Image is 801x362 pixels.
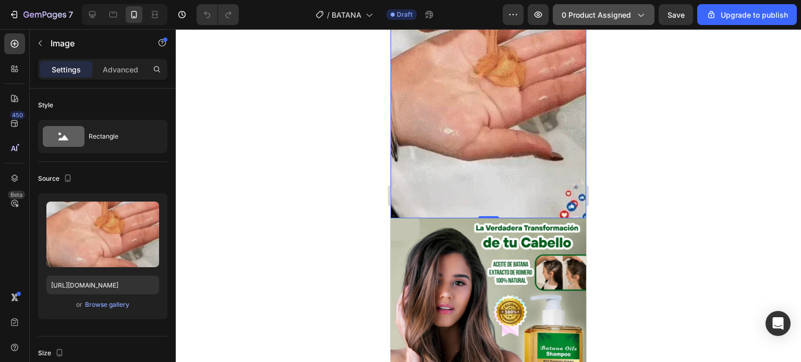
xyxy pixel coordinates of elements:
span: BATANA [332,9,361,20]
p: Settings [52,64,81,75]
div: Undo/Redo [197,4,239,25]
span: or [76,298,82,311]
div: Source [38,172,74,186]
p: Advanced [103,64,138,75]
div: Style [38,101,53,110]
div: Rectangle [89,124,152,148]
button: Save [659,4,693,25]
div: Size [38,346,66,360]
span: 0 product assigned [562,9,631,20]
p: 7 [68,8,73,21]
span: / [327,9,330,20]
img: preview-image [46,202,159,267]
div: Beta [8,191,25,199]
span: Draft [397,10,412,19]
span: Save [667,10,685,19]
div: Upgrade to publish [706,9,788,20]
button: Browse gallery [84,299,130,310]
iframe: Design area [391,29,586,362]
input: https://example.com/image.jpg [46,276,159,294]
div: 450 [10,111,25,119]
button: 0 product assigned [553,4,654,25]
div: Open Intercom Messenger [766,311,791,336]
button: Upgrade to publish [697,4,797,25]
p: Image [51,37,139,49]
button: 7 [4,4,78,25]
div: Browse gallery [85,300,129,309]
